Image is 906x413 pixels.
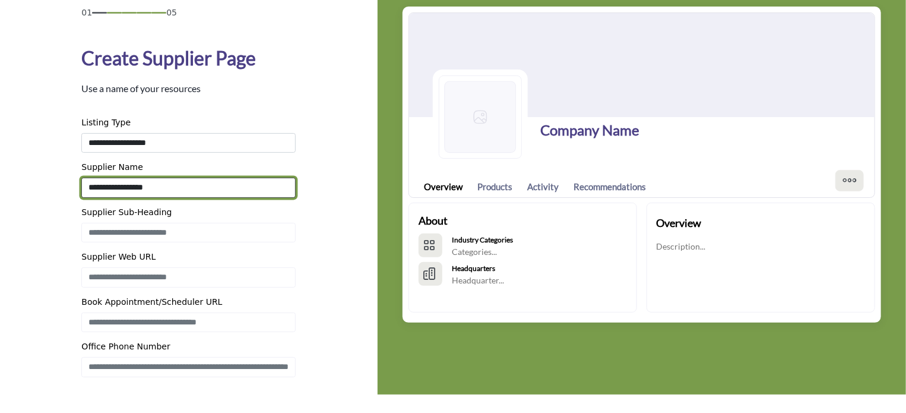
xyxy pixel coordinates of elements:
a: Overview [424,180,462,194]
h1: Company Name [540,119,639,141]
input: Enter Book Appointment/Scheduler URL [81,313,296,333]
input: Enter Supplier name [81,178,296,198]
span: 05 [166,7,177,19]
button: More Options [835,170,864,191]
input: Enter Supplier Sub-Heading [81,223,296,243]
button: Categories List [419,234,442,257]
label: Office Phone Number [81,341,170,353]
b: Headquarters [452,264,495,273]
a: Recommendations [574,180,646,194]
b: Industry Categories [452,235,513,244]
label: Book Appointment/Scheduler URL [81,296,222,308]
img: Cover Image [409,13,875,117]
p: Categories... [452,246,513,258]
label: Listing Type [81,116,131,129]
p: Use a name of your resources [81,81,201,96]
h2: Overview [657,215,702,231]
label: Supplier Sub-Heading [81,206,172,219]
button: HeadQuarters [419,262,442,286]
a: Products [477,180,512,194]
span: 01 [81,7,92,19]
input: Enter Office Phone Number Include country code e.g. +1.987.654.3210 [81,357,296,377]
label: Supplier Web URL [81,251,156,263]
p: Description... [657,241,706,253]
label: Supplier Name [81,161,142,174]
p: Headquarter... [452,275,504,286]
h2: About [419,213,448,229]
input: Enter Supplier Web Address [81,267,296,288]
h1: Create Supplier Page [81,44,256,72]
a: Activity [527,180,559,194]
img: Logo [439,75,522,159]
